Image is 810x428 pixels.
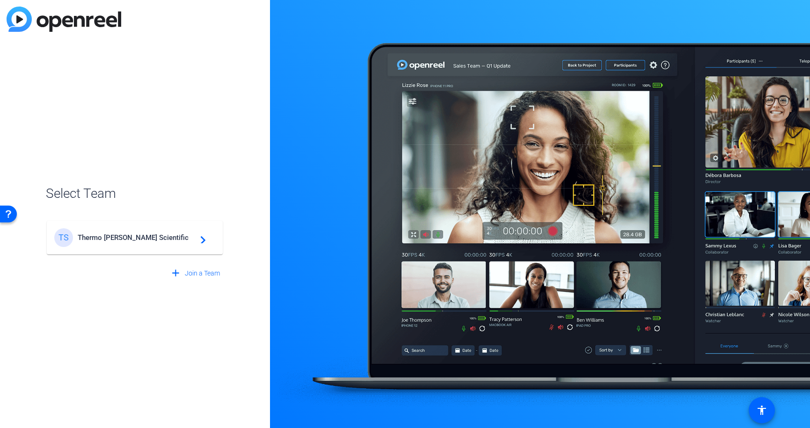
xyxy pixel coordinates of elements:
[166,265,224,282] button: Join a Team
[195,232,206,243] mat-icon: navigate_next
[7,7,121,32] img: blue-gradient.svg
[185,268,220,278] span: Join a Team
[46,184,224,203] span: Select Team
[78,233,195,242] span: Thermo [PERSON_NAME] Scientific
[756,405,767,416] mat-icon: accessibility
[170,268,182,279] mat-icon: add
[54,228,73,247] div: TS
